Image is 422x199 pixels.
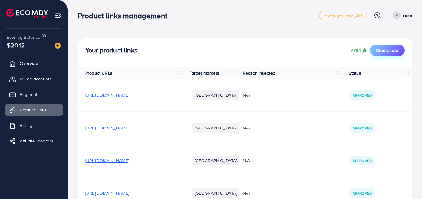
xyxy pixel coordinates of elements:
[192,156,240,165] li: [GEOGRAPHIC_DATA]
[20,91,37,97] span: Payment
[78,11,172,20] h3: Product links management
[192,123,240,133] li: [GEOGRAPHIC_DATA]
[243,92,250,98] span: N/A
[20,76,51,82] span: My ad accounts
[5,57,63,70] a: Overview
[353,93,372,98] span: Approved
[85,157,129,164] span: [URL][DOMAIN_NAME]
[85,190,129,196] span: [URL][DOMAIN_NAME]
[85,47,138,54] h4: Your product links
[6,9,48,18] img: logo
[370,45,405,56] button: Create new
[5,135,63,147] a: Affiliate Program
[324,14,362,18] span: metap_pakistan_001
[5,119,63,132] a: Billing
[20,138,53,144] span: Affiliate Program
[353,125,372,131] span: Approved
[5,88,63,101] a: Payment
[7,41,25,50] span: $20.12
[85,92,129,98] span: [URL][DOMAIN_NAME]
[353,191,372,196] span: Approved
[20,122,32,129] span: Billing
[190,70,219,76] span: Target markets
[243,70,275,76] span: Reason rejected
[349,70,361,76] span: Status
[20,60,38,66] span: Overview
[85,70,112,76] span: Product URLs
[319,11,367,20] a: metap_pakistan_001
[55,43,61,49] img: image
[7,34,40,40] span: Ecomdy Balance
[243,157,250,164] span: N/A
[376,47,398,53] span: Create new
[85,125,129,131] span: [URL][DOMAIN_NAME]
[349,47,367,54] a: Learn
[5,104,63,116] a: Product Links
[5,73,63,85] a: My ad accounts
[192,90,240,100] li: [GEOGRAPHIC_DATA]
[192,188,240,198] li: [GEOGRAPHIC_DATA]
[403,12,412,19] p: raza
[390,11,412,20] a: raza
[396,171,417,194] iframe: Chat
[243,125,250,131] span: N/A
[243,190,250,196] span: N/A
[20,107,47,113] span: Product Links
[353,158,372,163] span: Approved
[55,12,62,19] img: menu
